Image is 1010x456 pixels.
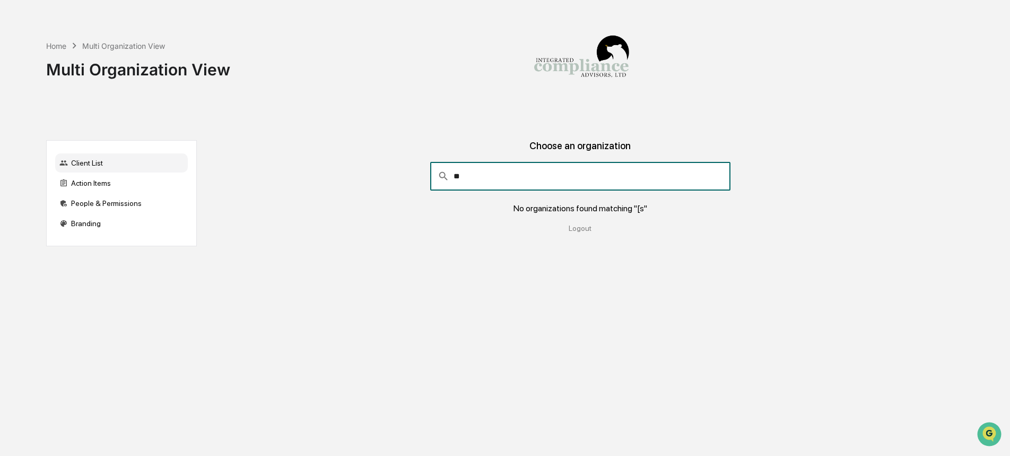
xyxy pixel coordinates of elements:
div: Start new chat [36,81,174,92]
div: No organizations found matching " [s " [513,203,647,213]
div: Logout [205,224,955,233]
button: Start new chat [180,84,193,97]
div: 🗄️ [77,135,85,143]
span: Data Lookup [21,154,67,165]
img: 1746055101610-c473b297-6a78-478c-a979-82029cc54cd1 [11,81,30,100]
div: Branding [55,214,188,233]
div: Client List [55,153,188,173]
div: People & Permissions [55,194,188,213]
div: We're available if you need us! [36,92,134,100]
iframe: Open customer support [976,421,1005,450]
div: Action Items [55,174,188,193]
p: How can we help? [11,22,193,39]
a: Powered byPylon [75,179,128,188]
div: Home [46,41,66,50]
a: 🗄️Attestations [73,130,136,149]
div: Multi Organization View [46,51,230,79]
img: Integrated Compliance Advisors [528,8,634,115]
span: Preclearance [21,134,68,144]
div: consultant-dashboard__filter-organizations-search-bar [430,162,730,191]
div: 🖐️ [11,135,19,143]
span: Pylon [106,180,128,188]
div: Choose an organization [205,140,955,162]
span: Attestations [88,134,132,144]
a: 🖐️Preclearance [6,130,73,149]
div: Multi Organization View [82,41,165,50]
div: 🔎 [11,155,19,164]
a: 🔎Data Lookup [6,150,71,169]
